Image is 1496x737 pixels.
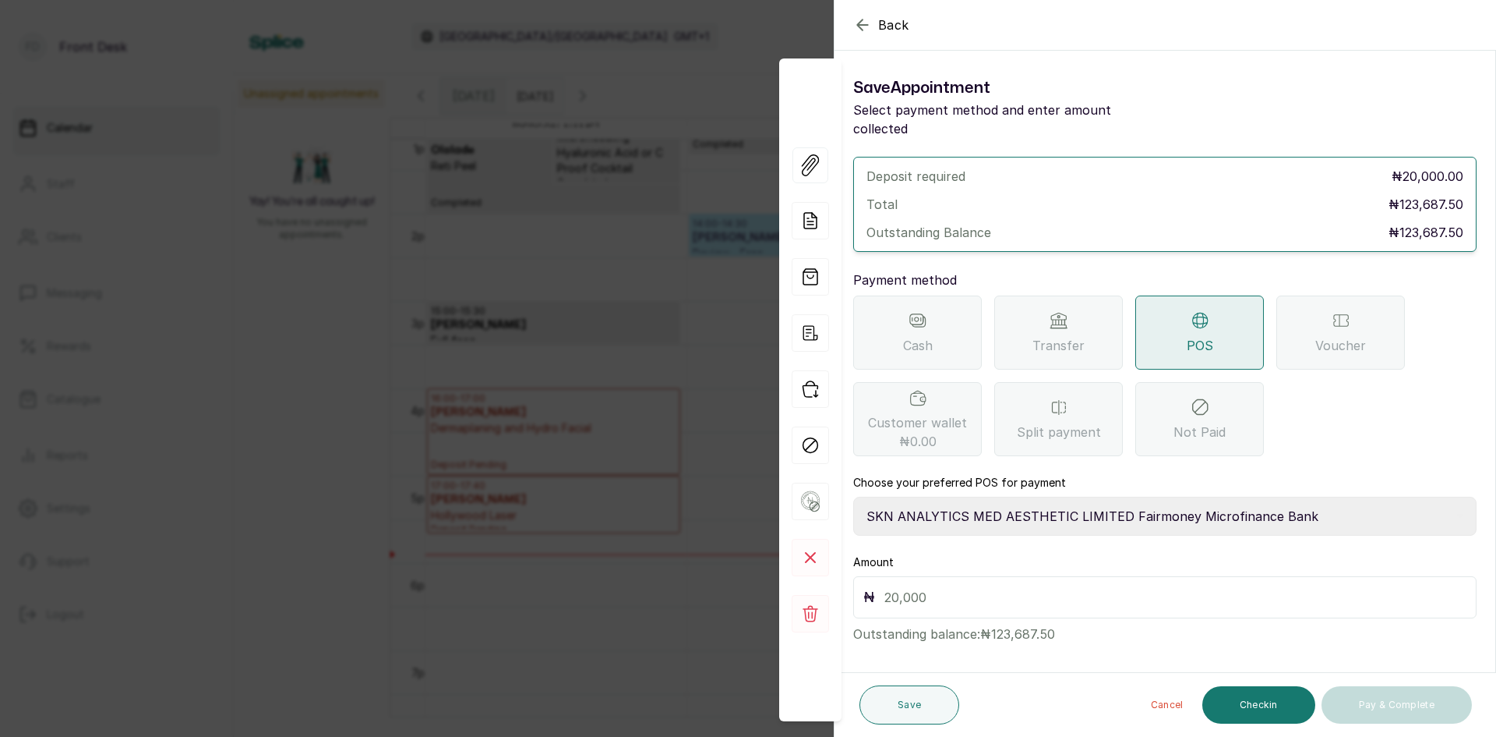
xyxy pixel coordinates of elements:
span: Cash [903,336,933,355]
button: Checkin [1202,686,1315,724]
button: Pay & Complete [1321,686,1472,724]
span: Customer wallet [868,413,967,451]
span: Voucher [1315,336,1366,355]
p: ₦123,687.50 [1388,223,1463,242]
button: Back [853,16,909,34]
button: Save [859,686,959,725]
span: POS [1187,336,1213,355]
span: Back [878,16,909,34]
button: Cancel [1138,686,1196,724]
h1: Save Appointment [853,76,1165,101]
span: Split payment [1017,423,1101,441]
label: Amount [853,555,894,570]
span: Not Paid [1173,423,1226,441]
p: ₦20,000.00 [1392,167,1463,186]
p: Deposit required [866,167,965,186]
p: Outstanding Balance [866,223,991,242]
p: ₦ [863,586,875,608]
p: Total [866,195,898,214]
p: ₦123,687.50 [1388,195,1463,214]
input: 20,000 [884,586,1466,608]
p: Payment method [853,271,1477,289]
p: Outstanding balance: ₦123,687.50 [853,618,1477,643]
span: Transfer [1032,336,1085,355]
label: Choose your preferred POS for payment [853,475,1066,491]
p: Select payment method and enter amount collected [853,101,1165,138]
span: ₦0.00 [899,432,937,451]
